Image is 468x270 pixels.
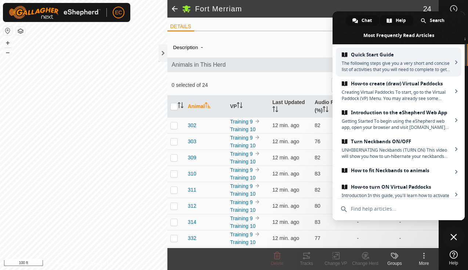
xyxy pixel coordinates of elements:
[230,232,253,237] a: Training 9
[342,52,452,58] span: Quick Start Guide
[254,199,260,205] img: to
[230,175,256,181] a: Training 10
[315,203,320,209] span: 80
[188,234,196,242] span: 332
[269,96,312,118] th: Last Updated
[178,103,184,109] p-sorticon: Activate to sort
[188,202,196,210] span: 312
[173,45,198,50] label: Description
[272,155,299,160] span: Oct 13, 2025, 4:04 PM
[254,167,260,173] img: to
[342,110,452,116] span: Introduction to the eShepherd Web App
[254,118,260,124] img: to
[254,183,260,189] img: to
[342,192,452,205] span: Introduction In this guide, you’ll learn how to activate and deactivate virtual paddocks effectiv...
[254,247,260,253] img: to
[336,163,461,180] a: How to fit Neckbands to animals
[396,15,406,26] span: Help
[342,167,452,174] span: How to fit Neckbands to animals
[3,38,12,47] button: +
[237,103,243,109] p-sorticon: Activate to sort
[167,23,194,32] li: DETAILS
[272,107,278,113] p-sorticon: Activate to sort
[342,89,452,101] span: Creating Virtual Paddocks To start, go to the Virtual Paddock (VP) Menu. You may already see some...
[362,15,372,26] span: Chat
[205,103,211,109] p-sorticon: Activate to sort
[230,239,256,245] a: Training 10
[230,126,256,132] a: Training 10
[91,260,112,267] a: Contact Us
[185,96,227,118] th: Animal
[315,219,320,225] span: 83
[336,180,461,209] a: How-to turn ON Virtual PaddocksIntroduction In this guide, you’ll learn how to activate and deact...
[55,260,82,267] a: Privacy Policy
[272,235,299,241] span: Oct 13, 2025, 4:04 PM
[230,183,253,189] a: Training 9
[396,214,439,230] td: -
[336,77,461,106] a: How-to create (draw) Virtual PaddocksCreating Virtual Paddocks To start, go to the Virtual Paddoc...
[230,135,253,141] a: Training 9
[315,235,320,241] span: 77
[430,15,445,26] span: Search
[254,134,260,140] img: to
[172,60,435,69] span: Animals in This Herd
[354,230,396,246] td: -
[188,154,196,162] span: 309
[336,106,461,134] a: Introduction to the eShepherd Web AppGetting Started To begin using the eShepherd web app, open y...
[351,260,380,267] div: Change Herd
[342,118,452,130] span: Getting Started To begin using the eShepherd web app, open your browser and visit [DOMAIN_NAME] (...
[336,48,461,77] a: Quick Start GuideThe following steps give you a very short and concise list of activities that yo...
[230,215,253,221] a: Training 9
[230,167,253,173] a: Training 9
[342,147,452,159] span: UNHIBERNATING Neckbands (TURN ON) This video will show you how to un-hibernate your neckbands usi...
[380,15,413,26] div: Help
[230,248,253,254] a: Training 9
[354,246,396,262] td: -
[342,184,452,190] span: How-to turn ON Virtual Paddocks
[315,187,320,193] span: 82
[354,214,396,230] td: -
[315,138,320,144] span: 76
[272,122,299,128] span: Oct 13, 2025, 4:04 PM
[188,186,196,194] span: 311
[443,226,465,248] div: Close chat
[380,260,409,267] div: Groups
[198,41,206,53] span: -
[272,203,299,209] span: Oct 13, 2025, 4:04 PM
[272,219,299,225] span: Oct 13, 2025, 4:04 PM
[230,199,253,205] a: Training 9
[342,81,452,87] span: How-to create (draw) Virtual Paddocks
[230,223,256,229] a: Training 10
[115,9,122,16] span: EC
[271,261,284,266] span: Delete
[272,171,299,177] span: Oct 13, 2025, 4:04 PM
[272,187,299,193] span: Oct 13, 2025, 4:04 PM
[188,122,196,129] span: 302
[336,134,461,163] a: Turn Neckbands ON/OFFUNHIBERNATING Neckbands (TURN ON) This video will show you how to un-hiberna...
[439,248,468,268] a: Help
[342,138,452,145] span: Turn Neckbands ON/OFF
[292,260,321,267] div: Tracks
[254,215,260,221] img: to
[321,260,351,267] div: Change VP
[195,4,423,13] h2: Fort Merriam
[315,171,320,177] span: 83
[172,81,331,89] span: 0 selected of 24
[396,246,439,262] td: -
[230,151,253,157] a: Training 9
[188,138,196,145] span: 303
[337,199,460,219] input: Find help articles...
[230,191,256,197] a: Training 10
[423,3,431,14] span: 24
[230,119,253,125] a: Training 9
[312,96,354,118] th: Audio Ratio (%)
[227,96,269,118] th: VP
[3,26,12,35] button: Reset Map
[230,143,256,148] a: Training 10
[315,155,320,160] span: 82
[346,15,379,26] div: Chat
[9,6,101,19] img: Gallagher Logo
[342,60,452,73] span: The following steps give you a very short and concise list of activities that you will need to co...
[331,77,420,93] input: Search (S)
[230,159,256,164] a: Training 10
